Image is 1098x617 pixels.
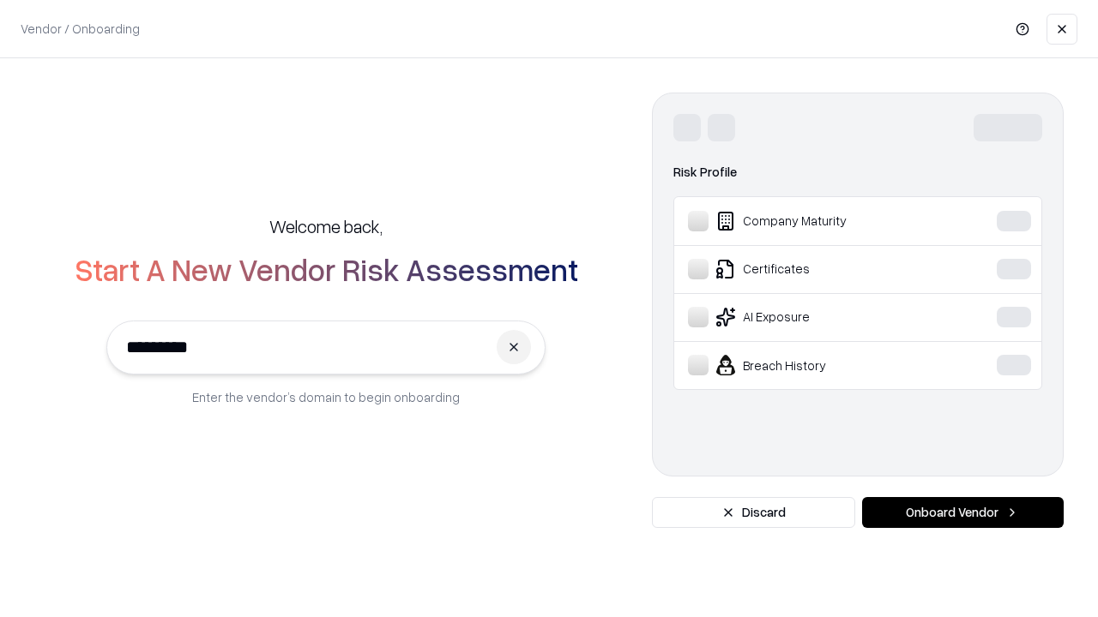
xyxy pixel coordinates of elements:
button: Onboard Vendor [862,497,1064,528]
div: AI Exposure [688,307,944,327]
div: Company Maturity [688,211,944,231]
h2: Start A New Vendor Risk Assessment [75,252,578,286]
button: Discard [652,497,855,528]
div: Breach History [688,355,944,375]
h5: Welcome back, [269,214,383,238]
div: Risk Profile [673,162,1042,183]
p: Vendor / Onboarding [21,20,140,38]
div: Certificates [688,259,944,279]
